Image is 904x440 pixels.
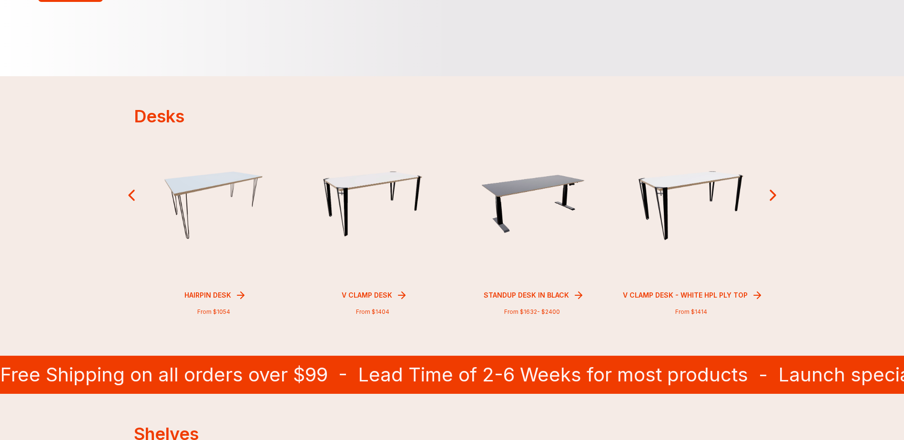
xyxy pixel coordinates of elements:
h3: V Clamp Desk - white HPL ply top [619,287,752,304]
h3: Hairpin Desk [181,287,235,304]
img: prd [157,170,270,240]
h3: Standup Desk in Black [479,287,572,304]
p: From $ 1632 [452,308,611,316]
h3: V Clamp Desk [338,287,396,304]
p: From $ 1404 [293,308,452,316]
a: prdStandup Desk in BlackFrom $1632- $2400 [452,126,611,316]
a: prdHairpin DeskFrom $1054 [134,126,293,316]
h2: Desks [134,107,771,126]
p: From $ 1414 [611,308,771,316]
img: prd [634,168,748,242]
img: prd [475,169,589,241]
a: prdV Clamp Desk - white HPL ply topFrom $1414 [611,126,771,316]
img: prd [316,170,429,240]
a: prdV Clamp DeskFrom $1404 [293,126,452,316]
span: - $ 2400 [537,308,559,315]
p: From $ 1054 [134,308,293,316]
